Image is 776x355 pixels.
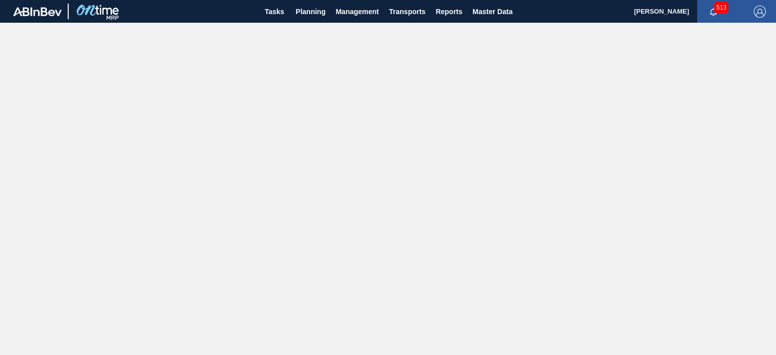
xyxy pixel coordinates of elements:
[335,6,379,18] span: Management
[697,5,730,19] button: Notifications
[296,6,325,18] span: Planning
[389,6,425,18] span: Transports
[435,6,462,18] span: Reports
[263,6,285,18] span: Tasks
[13,7,62,16] img: TNhmsLtSVTkK8tSr43FrP2fwEKptu5GPRR3wAAAABJRU5ErkJggg==
[714,2,729,13] span: 513
[472,6,512,18] span: Master Data
[754,6,766,18] img: Logout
